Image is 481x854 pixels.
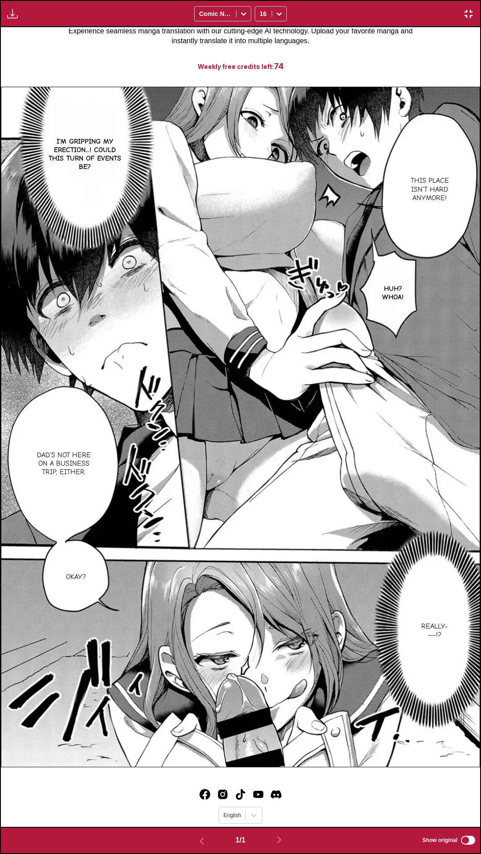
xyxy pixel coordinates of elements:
p: This place isn't hard anymore! [402,175,457,204]
img: Download translated images [7,8,18,19]
p: Really----!? [420,620,449,641]
p: Dad's not here on a business trip, either. [35,449,93,479]
img: Next page [274,834,285,845]
span: 1 / 1 [236,836,245,844]
span: Show original [422,837,457,843]
p: Huh? Whoa! [371,283,414,303]
img: Previous page [196,836,207,846]
img: Manga Panel [1,87,480,767]
input: Show original [461,836,475,845]
p: Okay? [64,571,88,583]
p: I'm gripping my erection...! Could this turn of events be? [47,136,123,173]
